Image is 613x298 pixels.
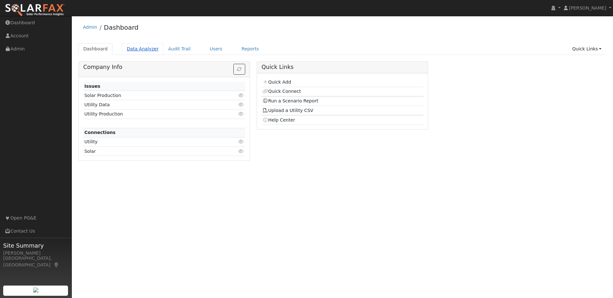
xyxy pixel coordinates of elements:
i: Click to view [238,139,244,144]
span: [PERSON_NAME] [569,5,606,11]
i: Click to view [238,149,244,153]
td: Solar [83,147,219,156]
a: Dashboard [79,43,113,55]
img: SolarFax [5,4,65,17]
strong: Connections [84,130,116,135]
i: Click to view [238,102,244,107]
i: Click to view [238,112,244,116]
h5: Quick Links [261,64,423,71]
td: Utility Data [83,100,219,109]
a: Quick Add [262,79,291,85]
a: Data Analyzer [122,43,163,55]
img: retrieve [33,287,38,293]
a: Admin [83,25,97,30]
h5: Company Info [83,64,245,71]
a: Map [54,262,59,267]
a: Reports [237,43,264,55]
a: Audit Trail [163,43,195,55]
a: Upload a Utility CSV [262,108,313,113]
a: Dashboard [104,24,139,31]
div: [GEOGRAPHIC_DATA], [GEOGRAPHIC_DATA] [3,255,68,268]
div: [PERSON_NAME] [3,250,68,257]
a: Help Center [262,117,295,123]
td: Utility Production [83,109,219,119]
td: Utility [83,137,219,146]
td: Solar Production [83,91,219,100]
i: Click to view [238,93,244,98]
a: Quick Links [567,43,606,55]
a: Run a Scenario Report [262,98,318,103]
a: Users [205,43,227,55]
span: Site Summary [3,241,68,250]
strong: Issues [84,84,100,89]
a: Quick Connect [262,89,301,94]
